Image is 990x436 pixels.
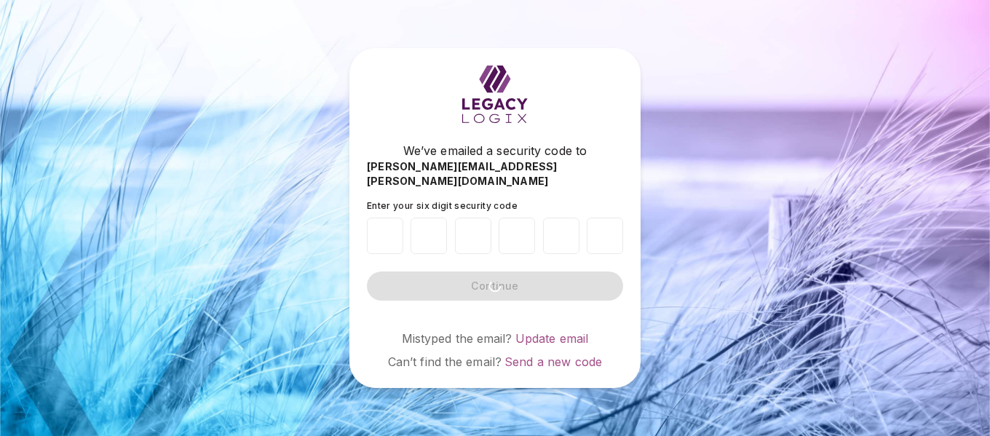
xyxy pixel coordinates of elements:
[504,354,602,369] a: Send a new code
[403,142,587,159] span: We’ve emailed a security code to
[367,159,623,189] span: [PERSON_NAME][EMAIL_ADDRESS][PERSON_NAME][DOMAIN_NAME]
[402,331,512,346] span: Mistyped the email?
[388,354,502,369] span: Can’t find the email?
[367,200,518,211] span: Enter your six digit security code
[515,331,589,346] a: Update email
